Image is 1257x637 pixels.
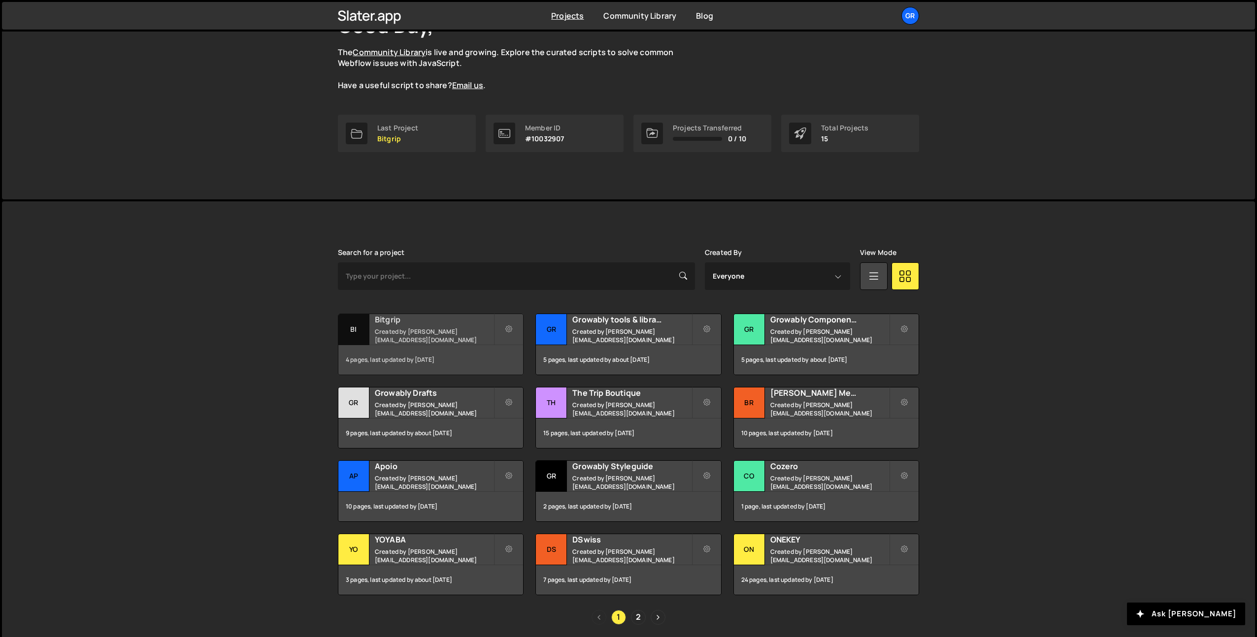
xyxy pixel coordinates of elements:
div: YO [338,534,369,565]
div: Projects Transferred [673,124,746,132]
a: Bi Bitgrip Created by [PERSON_NAME][EMAIL_ADDRESS][DOMAIN_NAME] 4 pages, last updated by [DATE] [338,314,524,375]
a: ON ONEKEY Created by [PERSON_NAME][EMAIL_ADDRESS][DOMAIN_NAME] 24 pages, last updated by [DATE] [733,534,919,595]
small: Created by [PERSON_NAME][EMAIL_ADDRESS][DOMAIN_NAME] [375,327,494,344]
a: DS DSwiss Created by [PERSON_NAME][EMAIL_ADDRESS][DOMAIN_NAME] 7 pages, last updated by [DATE] [535,534,721,595]
a: Br [PERSON_NAME] Media Created by [PERSON_NAME][EMAIL_ADDRESS][DOMAIN_NAME] 10 pages, last update... [733,387,919,448]
div: 10 pages, last updated by [DATE] [734,418,919,448]
h2: DSwiss [572,534,691,545]
h2: Growably Component Library [770,314,889,325]
h2: ONEKEY [770,534,889,545]
div: Gr [536,461,567,492]
h2: YOYABA [375,534,494,545]
small: Created by [PERSON_NAME][EMAIL_ADDRESS][DOMAIN_NAME] [770,474,889,491]
a: Ap Apoio Created by [PERSON_NAME][EMAIL_ADDRESS][DOMAIN_NAME] 10 pages, last updated by [DATE] [338,460,524,522]
div: 10 pages, last updated by [DATE] [338,492,523,521]
h2: Growably Drafts [375,387,494,398]
div: 4 pages, last updated by [DATE] [338,345,523,375]
div: 5 pages, last updated by about [DATE] [536,345,721,375]
small: Created by [PERSON_NAME][EMAIL_ADDRESS][DOMAIN_NAME] [572,327,691,344]
a: Last Project Bitgrip [338,115,476,152]
p: 15 [821,135,868,143]
div: 24 pages, last updated by [DATE] [734,565,919,595]
div: Gr [338,387,369,418]
div: Gr [536,314,567,345]
a: Community Library [353,47,426,58]
a: Page 2 [631,610,646,625]
div: ON [734,534,765,565]
h2: Bitgrip [375,314,494,325]
a: Gr Growably Drafts Created by [PERSON_NAME][EMAIL_ADDRESS][DOMAIN_NAME] 9 pages, last updated by ... [338,387,524,448]
div: Ap [338,461,369,492]
small: Created by [PERSON_NAME][EMAIL_ADDRESS][DOMAIN_NAME] [572,401,691,417]
a: Community Library [603,10,676,21]
div: 1 page, last updated by [DATE] [734,492,919,521]
div: 9 pages, last updated by about [DATE] [338,418,523,448]
a: Th The Trip Boutique Created by [PERSON_NAME][EMAIL_ADDRESS][DOMAIN_NAME] 15 pages, last updated ... [535,387,721,448]
a: Gr [901,7,919,25]
div: Total Projects [821,124,868,132]
a: Gr Growably tools & libraries Created by [PERSON_NAME][EMAIL_ADDRESS][DOMAIN_NAME] 5 pages, last ... [535,314,721,375]
div: 2 pages, last updated by [DATE] [536,492,721,521]
div: Th [536,387,567,418]
small: Created by [PERSON_NAME][EMAIL_ADDRESS][DOMAIN_NAME] [375,474,494,491]
a: Gr Growably Styleguide Created by [PERSON_NAME][EMAIL_ADDRESS][DOMAIN_NAME] 2 pages, last updated... [535,460,721,522]
div: Last Project [377,124,418,132]
small: Created by [PERSON_NAME][EMAIL_ADDRESS][DOMAIN_NAME] [770,401,889,417]
input: Type your project... [338,262,695,290]
div: DS [536,534,567,565]
div: Pagination [338,610,919,625]
a: Next page [651,610,665,625]
a: Projects [551,10,584,21]
p: The is live and growing. Explore the curated scripts to solve common Webflow issues with JavaScri... [338,47,693,91]
small: Created by [PERSON_NAME][EMAIL_ADDRESS][DOMAIN_NAME] [375,547,494,564]
div: 3 pages, last updated by about [DATE] [338,565,523,595]
a: Blog [696,10,713,21]
button: Ask [PERSON_NAME] [1127,603,1245,625]
label: Created By [705,249,742,256]
div: 5 pages, last updated by about [DATE] [734,345,919,375]
p: Bitgrip [377,135,418,143]
h2: The Trip Boutique [572,387,691,398]
small: Created by [PERSON_NAME][EMAIL_ADDRESS][DOMAIN_NAME] [572,474,691,491]
a: Gr Growably Component Library Created by [PERSON_NAME][EMAIL_ADDRESS][DOMAIN_NAME] 5 pages, last ... [733,314,919,375]
p: #10032907 [525,135,564,143]
h2: [PERSON_NAME] Media [770,387,889,398]
a: Email us [452,80,483,91]
div: 15 pages, last updated by [DATE] [536,418,721,448]
small: Created by [PERSON_NAME][EMAIL_ADDRESS][DOMAIN_NAME] [572,547,691,564]
h2: Growably Styleguide [572,461,691,472]
div: Gr [734,314,765,345]
small: Created by [PERSON_NAME][EMAIL_ADDRESS][DOMAIN_NAME] [375,401,494,417]
label: View Mode [860,249,896,256]
small: Created by [PERSON_NAME][EMAIL_ADDRESS][DOMAIN_NAME] [770,327,889,344]
h2: Growably tools & libraries [572,314,691,325]
div: Co [734,461,765,492]
a: YO YOYABA Created by [PERSON_NAME][EMAIL_ADDRESS][DOMAIN_NAME] 3 pages, last updated by about [DATE] [338,534,524,595]
label: Search for a project [338,249,404,256]
small: Created by [PERSON_NAME][EMAIL_ADDRESS][DOMAIN_NAME] [770,547,889,564]
div: Bi [338,314,369,345]
h2: Apoio [375,461,494,472]
div: 7 pages, last updated by [DATE] [536,565,721,595]
div: Br [734,387,765,418]
div: Member ID [525,124,564,132]
span: 0 / 10 [728,135,746,143]
a: Co Cozero Created by [PERSON_NAME][EMAIL_ADDRESS][DOMAIN_NAME] 1 page, last updated by [DATE] [733,460,919,522]
h2: Cozero [770,461,889,472]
